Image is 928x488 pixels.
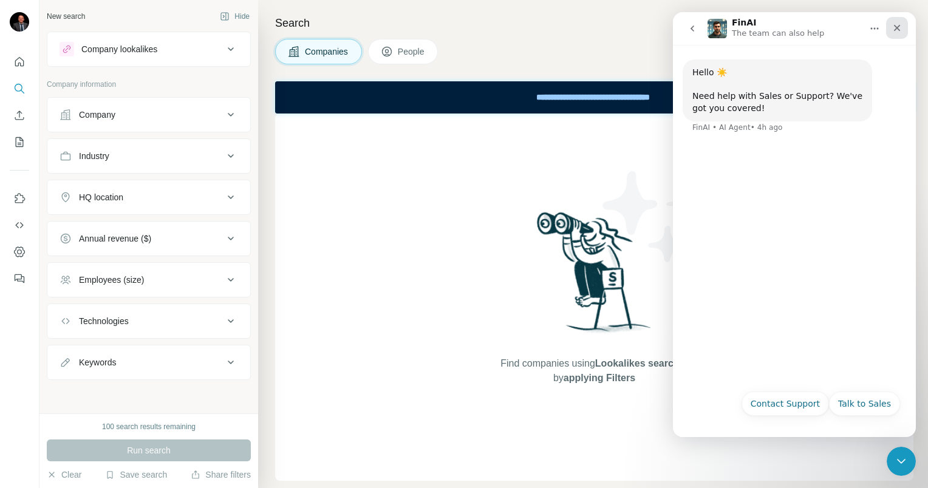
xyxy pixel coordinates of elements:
div: HQ location [79,191,123,203]
button: Company lookalikes [47,35,250,64]
button: Feedback [10,268,29,290]
button: Clear [47,469,81,481]
button: Hide [211,7,258,25]
button: Company [47,100,250,129]
div: Industry [79,150,109,162]
div: Technologies [79,315,129,327]
button: Quick start [10,51,29,73]
iframe: Intercom live chat [673,12,916,437]
button: Search [10,78,29,100]
h4: Search [275,15,913,32]
span: Lookalikes search [595,358,680,368]
button: Share filters [191,469,251,481]
div: Annual revenue ($) [79,232,151,245]
span: applying Filters [564,373,635,383]
iframe: Intercom live chat [887,447,916,476]
div: Company lookalikes [81,43,157,55]
img: Surfe Illustration - Woman searching with binoculars [531,209,658,344]
button: Annual revenue ($) [47,224,250,253]
button: Enrich CSV [10,104,29,126]
button: Technologies [47,307,250,336]
div: Employees (size) [79,274,144,286]
div: 100 search results remaining [102,421,196,432]
button: Employees (size) [47,265,250,294]
button: HQ location [47,183,250,212]
div: New search [47,11,85,22]
button: My lists [10,131,29,153]
button: Industry [47,141,250,171]
button: Keywords [47,348,250,377]
button: Use Surfe on LinkedIn [10,188,29,209]
button: Dashboard [10,241,29,263]
span: Companies [305,46,349,58]
p: Company information [47,79,251,90]
iframe: Banner [275,81,913,114]
button: Save search [105,469,167,481]
img: Surfe Illustration - Stars [595,162,704,271]
img: Avatar [10,12,29,32]
button: Use Surfe API [10,214,29,236]
span: People [398,46,426,58]
div: Keywords [79,356,116,368]
span: Find companies using or by [497,356,691,385]
div: Company [79,109,115,121]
